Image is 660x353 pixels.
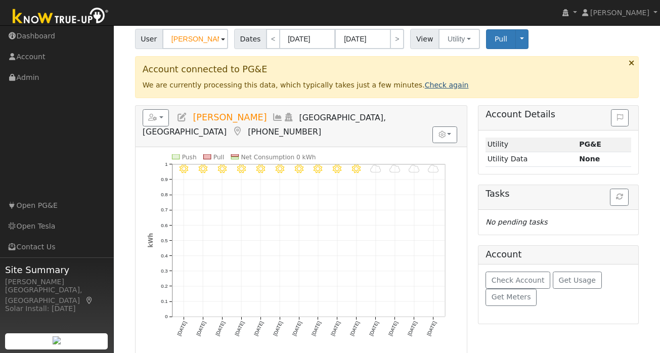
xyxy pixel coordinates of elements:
span: Check Account [492,276,545,284]
a: Edit User (36980) [177,112,188,122]
text: 0.9 [161,176,167,182]
i: 9/01 - Clear [294,165,303,173]
h5: Account [486,249,521,259]
h5: Tasks [486,189,631,199]
div: [GEOGRAPHIC_DATA], [GEOGRAPHIC_DATA] [5,285,108,306]
i: 9/04 - MostlyClear [352,165,361,173]
a: Map [85,296,94,304]
button: Refresh [610,189,629,206]
span: Pull [495,35,507,43]
text: 0.2 [161,284,167,289]
a: Multi-Series Graph [272,112,283,122]
a: Check again [425,81,469,89]
a: < [266,29,280,49]
span: User [135,29,163,49]
span: Site Summary [5,263,108,277]
i: 9/08 - MostlyCloudy [428,165,439,173]
button: Get Meters [486,289,537,306]
span: [GEOGRAPHIC_DATA], [GEOGRAPHIC_DATA] [143,113,386,137]
text: 0.1 [161,299,167,304]
td: Utility [486,138,577,152]
i: 9/02 - Clear [314,165,322,173]
span: Get Usage [559,276,596,284]
h5: Account Details [486,109,631,120]
td: Utility Data [486,152,577,166]
i: 8/30 - Clear [256,165,265,173]
text: [DATE] [253,321,265,337]
a: Map [232,126,243,137]
button: Check Account [486,272,550,289]
text: Net Consumption 0 kWh [241,154,316,161]
text: kWh [147,233,154,248]
i: 9/03 - Clear [333,165,341,173]
text: Pull [213,154,225,161]
a: Login As (last Never) [283,112,294,122]
button: Get Usage [553,272,602,289]
button: Issue History [611,109,629,126]
span: View [410,29,439,49]
div: We are currently processing this data, which typically takes just a few minutes. [135,56,639,98]
span: Dates [234,29,267,49]
img: Know True-Up [8,6,114,28]
i: 8/26 - MostlyClear [179,165,188,173]
i: 8/28 - Clear [217,165,226,173]
button: Utility [438,29,480,49]
text: 0.4 [161,253,168,258]
strong: None [579,155,600,163]
text: [DATE] [195,321,207,337]
text: [DATE] [214,321,226,337]
text: [DATE] [176,321,188,337]
div: Solar Install: [DATE] [5,303,108,314]
i: No pending tasks [486,218,547,226]
span: [PERSON_NAME] [193,112,267,122]
img: retrieve [53,336,61,344]
text: 0.8 [161,192,167,198]
text: 1 [165,161,167,167]
text: [DATE] [291,321,303,337]
text: Push [182,154,197,161]
text: 0 [165,314,167,320]
text: [DATE] [311,321,322,337]
text: [DATE] [330,321,341,337]
text: [DATE] [272,321,284,337]
span: Get Meters [492,293,531,301]
text: 0.7 [161,207,167,213]
text: 0.6 [161,223,167,228]
text: [DATE] [426,321,437,337]
i: 8/29 - Clear [237,165,245,173]
button: Pull [486,29,516,49]
span: [PERSON_NAME] [590,9,649,17]
i: 9/07 - Cloudy [409,165,420,173]
text: [DATE] [349,321,361,337]
span: [PHONE_NUMBER] [248,127,321,137]
text: 0.3 [161,268,167,274]
i: 9/06 - Cloudy [389,165,401,173]
i: 8/31 - Clear [275,165,284,173]
i: 8/27 - MostlyClear [198,165,207,173]
text: [DATE] [407,321,418,337]
strong: ID: 17266728, authorized: 09/09/25 [579,140,601,148]
text: [DATE] [368,321,380,337]
a: > [390,29,404,49]
i: 9/05 - Cloudy [370,165,381,173]
input: Select a User [162,29,228,49]
text: [DATE] [234,321,245,337]
div: [PERSON_NAME] [5,277,108,287]
text: 0.5 [161,238,167,243]
text: [DATE] [387,321,399,337]
h3: Account connected to PG&E [143,64,632,75]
